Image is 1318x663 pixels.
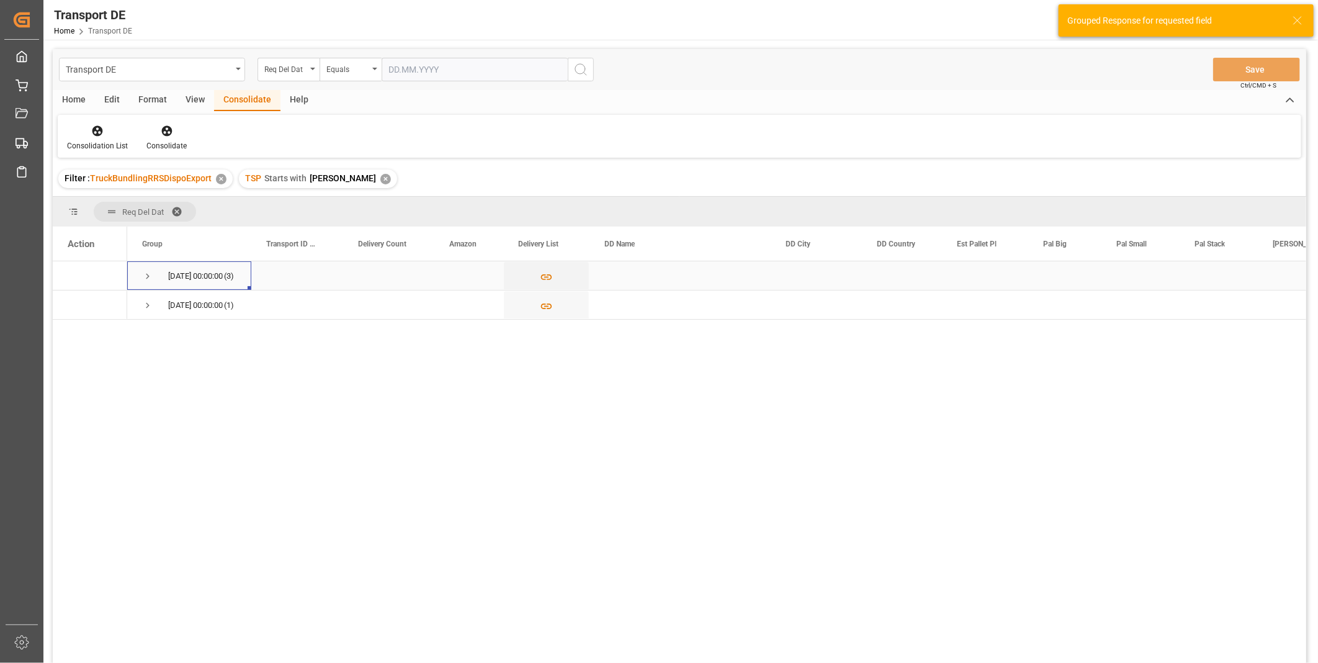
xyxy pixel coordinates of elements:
span: DD Country [877,240,915,248]
button: open menu [258,58,320,81]
div: Help [280,90,318,111]
button: open menu [59,58,245,81]
div: Action [68,238,94,250]
div: Format [129,90,176,111]
div: Home [53,90,95,111]
span: Pal Big [1043,240,1067,248]
span: DD Name [604,240,635,248]
input: DD.MM.YYYY [382,58,568,81]
span: Group [142,240,163,248]
span: Ctrl/CMD + S [1240,81,1276,90]
div: Consolidate [214,90,280,111]
div: Req Del Dat [264,61,307,75]
span: Filter : [65,173,90,183]
button: search button [568,58,594,81]
span: Pal Stack [1195,240,1225,248]
div: Transport DE [54,6,132,24]
div: [DATE] 00:00:00 [168,262,223,291]
div: [DATE] 00:00:00 [168,291,223,320]
div: Consolidation List [67,140,128,151]
span: [PERSON_NAME] [310,173,376,183]
div: Press SPACE to select this row. [53,291,127,320]
span: Req Del Dat [122,207,164,217]
a: Home [54,27,74,35]
div: ✕ [380,174,391,184]
span: (1) [224,291,234,320]
span: Est Pallet Pl [957,240,997,248]
span: Pal Small [1116,240,1147,248]
div: ✕ [216,174,226,184]
div: Consolidate [146,140,187,151]
span: Transport ID Logward [266,240,317,248]
div: Equals [326,61,369,75]
div: Edit [95,90,129,111]
div: Press SPACE to select this row. [53,261,127,291]
div: Grouped Response for requested field [1067,14,1281,27]
span: Delivery List [518,240,558,248]
div: Transport DE [66,61,231,76]
span: (3) [224,262,234,291]
span: [PERSON_NAME] [1273,240,1317,248]
span: DD City [786,240,810,248]
div: View [176,90,214,111]
span: Delivery Count [358,240,406,248]
span: Starts with [264,173,307,183]
span: TruckBundlingRRSDispoExport [90,173,212,183]
button: Save [1213,58,1300,81]
span: TSP [245,173,261,183]
span: Amazon [449,240,477,248]
button: open menu [320,58,382,81]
